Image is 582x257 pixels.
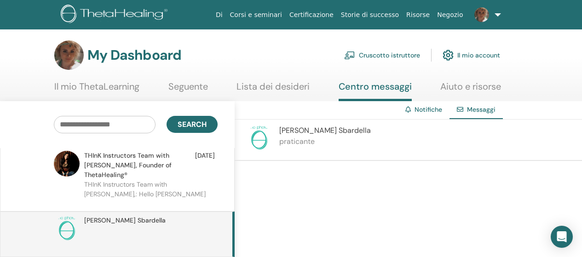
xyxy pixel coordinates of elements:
[443,45,500,65] a: Il mio account
[178,120,207,129] span: Search
[167,116,218,133] button: Search
[279,136,371,147] p: praticante
[344,51,355,59] img: chalkboard-teacher.svg
[339,81,412,101] a: Centro messaggi
[212,6,226,23] a: Di
[403,6,433,23] a: Risorse
[246,125,272,151] img: no-photo.png
[443,47,454,63] img: cog.svg
[433,6,467,23] a: Negozio
[344,45,420,65] a: Cruscotto istruttore
[84,180,218,207] p: THInK Instructors Team with [PERSON_NAME],: Hello [PERSON_NAME]
[54,151,80,177] img: default.jpg
[61,5,171,25] img: logo.png
[54,81,139,99] a: Il mio ThetaLearning
[551,226,573,248] div: Open Intercom Messenger
[195,151,215,180] span: [DATE]
[286,6,337,23] a: Certificazione
[226,6,286,23] a: Corsi e seminari
[337,6,403,23] a: Storie di successo
[236,81,310,99] a: Lista dei desideri
[474,7,489,22] img: default.jpg
[279,126,371,135] span: [PERSON_NAME] Sbardella
[467,105,496,114] span: Messaggi
[84,216,166,225] span: [PERSON_NAME] Sbardella
[87,47,181,63] h3: My Dashboard
[54,216,80,241] img: no-photo.png
[415,105,442,114] a: Notifiche
[440,81,501,99] a: Aiuto e risorse
[84,151,195,180] span: THInK Instructors Team with [PERSON_NAME], Founder of ThetaHealing®
[54,40,84,70] img: default.jpg
[168,81,208,99] a: Seguente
